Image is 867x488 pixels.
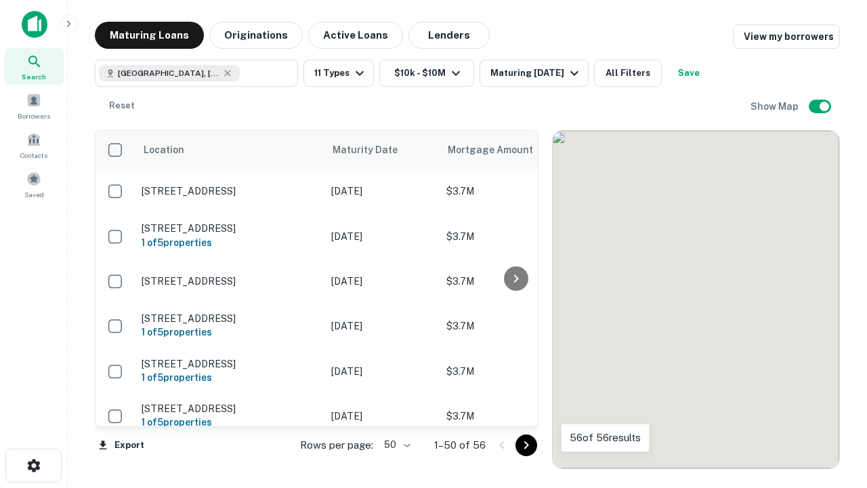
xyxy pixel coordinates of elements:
[440,131,589,169] th: Mortgage Amount
[95,22,204,49] button: Maturing Loans
[331,229,433,244] p: [DATE]
[22,11,47,38] img: capitalize-icon.png
[667,60,711,87] button: Save your search to get updates of matches that match your search criteria.
[490,65,583,81] div: Maturing [DATE]
[408,22,490,49] button: Lenders
[300,437,373,453] p: Rows per page:
[4,48,64,85] a: Search
[308,22,403,49] button: Active Loans
[446,229,582,244] p: $3.7M
[142,185,318,197] p: [STREET_ADDRESS]
[446,274,582,289] p: $3.7M
[4,166,64,203] a: Saved
[142,403,318,415] p: [STREET_ADDRESS]
[20,150,47,161] span: Contacts
[570,430,641,446] p: 56 of 56 results
[142,325,318,340] h6: 1 of 5 properties
[331,274,433,289] p: [DATE]
[333,142,415,158] span: Maturity Date
[142,370,318,385] h6: 1 of 5 properties
[18,110,50,121] span: Borrowers
[733,24,840,49] a: View my borrowers
[331,364,433,379] p: [DATE]
[331,184,433,199] p: [DATE]
[750,99,801,114] h6: Show Map
[594,60,662,87] button: All Filters
[95,435,148,455] button: Export
[446,184,582,199] p: $3.7M
[4,87,64,124] a: Borrowers
[143,142,184,158] span: Location
[446,319,582,333] p: $3.7M
[142,235,318,250] h6: 1 of 5 properties
[142,275,318,287] p: [STREET_ADDRESS]
[480,60,589,87] button: Maturing [DATE]
[303,60,374,87] button: 11 Types
[379,60,474,87] button: $10k - $10M
[22,71,46,82] span: Search
[118,67,219,79] span: [GEOGRAPHIC_DATA], [GEOGRAPHIC_DATA]
[142,312,318,325] p: [STREET_ADDRESS]
[142,222,318,235] p: [STREET_ADDRESS]
[4,127,64,163] a: Contacts
[324,131,440,169] th: Maturity Date
[142,358,318,370] p: [STREET_ADDRESS]
[515,434,537,456] button: Go to next page
[446,409,582,424] p: $3.7M
[434,437,486,453] p: 1–50 of 56
[448,142,551,158] span: Mortgage Amount
[446,364,582,379] p: $3.7M
[331,409,433,424] p: [DATE]
[100,92,144,119] button: Reset
[799,380,867,445] iframe: Chat Widget
[379,435,413,455] div: 50
[135,131,324,169] th: Location
[553,131,839,468] div: 0 0
[142,415,318,430] h6: 1 of 5 properties
[331,319,433,333] p: [DATE]
[209,22,303,49] button: Originations
[24,189,44,200] span: Saved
